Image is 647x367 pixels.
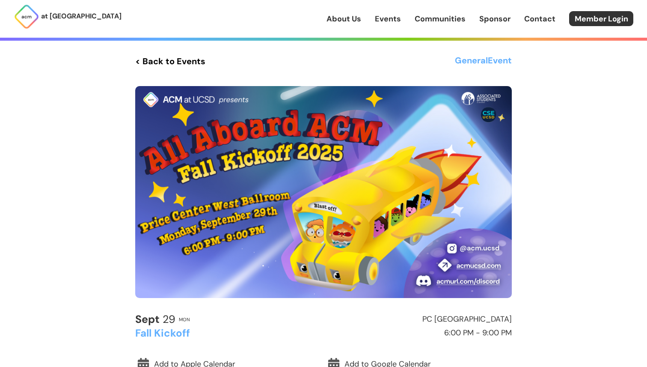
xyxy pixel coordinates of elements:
a: < Back to Events [135,54,205,69]
h2: 6:00 PM - 9:00 PM [327,329,512,337]
img: ACM Logo [14,4,39,30]
h2: PC [GEOGRAPHIC_DATA] [327,315,512,324]
a: at [GEOGRAPHIC_DATA] [14,4,122,30]
h2: Fall Kickoff [135,328,320,339]
b: Sept [135,312,160,326]
p: at [GEOGRAPHIC_DATA] [41,11,122,22]
a: Member Login [569,11,633,26]
img: Event Cover Photo [135,86,512,298]
h3: General Event [455,54,512,69]
a: About Us [326,13,361,24]
h2: Mon [179,317,190,322]
a: Communities [415,13,466,24]
a: Events [375,13,401,24]
h2: 29 [135,313,175,325]
a: Contact [524,13,555,24]
a: Sponsor [479,13,510,24]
